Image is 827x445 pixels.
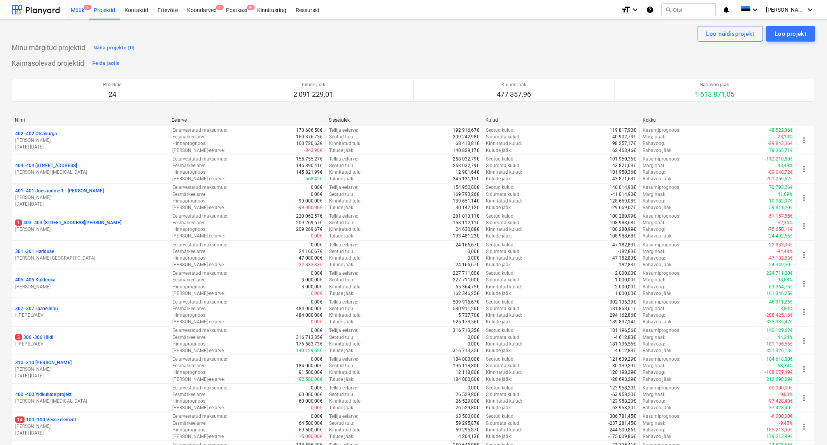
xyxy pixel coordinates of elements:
p: 101 950,36€ [610,156,636,162]
p: Seotud kulud : [486,213,515,220]
p: [PERSON_NAME] [15,284,166,290]
p: [DATE] - [DATE] [15,201,166,208]
p: 484 000,00€ [296,305,322,312]
p: Marginaal : [643,191,666,198]
span: more_vert [800,365,809,374]
div: Nimi [15,117,166,123]
p: Tulude jääk : [329,176,354,182]
p: Seotud kulud : [486,242,515,248]
p: Rahavoog : [643,284,666,290]
p: Kinnitatud tulu : [329,169,362,176]
div: 301 -301 Hariduse[PERSON_NAME][GEOGRAPHIC_DATA] [15,248,166,262]
p: Tellija eelarve : [329,213,358,220]
span: more_vert [800,164,809,174]
p: Hinnaprognoos : [172,255,207,262]
button: Näita projekte (0) [91,42,137,54]
p: Kinnitatud kulud : [486,255,522,262]
p: Kasumiprognoos : [643,299,681,305]
p: Hinnaprognoos : [172,284,207,290]
p: 170 606,50€ [296,127,322,134]
p: 301 - 301 Hariduse [15,248,54,255]
p: Eelarvestatud maksumus : [172,184,227,191]
p: [PERSON_NAME] [MEDICAL_DATA] [15,398,166,405]
p: Rahavoo jääk : [643,233,673,239]
p: Kulude jääk : [486,262,512,268]
p: 119 817,90€ [610,127,636,134]
i: format_size [621,5,631,14]
div: Näita projekte (0) [93,44,135,52]
p: 1 000,00€ [615,277,636,283]
p: Seotud tulu : [329,191,354,198]
p: 108 988,68€ [610,220,636,226]
p: 70 793,26€ [769,184,793,191]
p: [PERSON_NAME] [15,423,166,430]
p: 477 357,96 [497,90,531,99]
p: 78 365,71€ [769,147,793,154]
p: Marginaal : [643,134,666,140]
p: 68 413,81€ [456,140,480,147]
p: Sidumata kulud : [486,162,521,169]
p: Kasumiprognoos : [643,156,681,162]
p: [PERSON_NAME]-eelarve : [172,262,225,268]
p: 0,00€ [311,299,322,305]
p: 30 142,12€ [456,204,480,211]
p: 100 280,99€ [610,213,636,220]
div: Loo projekt [775,29,807,39]
p: 209 269,67€ [296,226,322,233]
p: Marginaal : [643,220,666,226]
button: Loo projekt [766,26,815,42]
p: 302 136,39€ [610,299,636,305]
div: Kulud [486,117,637,123]
p: 24 492,56€ [769,233,793,239]
span: 3 [15,334,22,340]
div: Peida jaotis [92,59,119,68]
p: Eesmärkeelarve : [172,220,207,226]
p: 224 711,00€ [767,270,793,277]
p: Sidumata kulud : [486,134,521,140]
p: Rahavoog : [643,255,666,262]
span: more_vert [800,279,809,288]
p: 310 - 310 [PERSON_NAME] [15,359,72,366]
p: Kulude jääk : [486,233,512,239]
div: 310 -310 [PERSON_NAME][PERSON_NAME][DATE]-[DATE] [15,359,166,379]
p: 3 000,00€ [301,277,322,283]
p: 0,00€ [311,290,322,297]
p: Tellija eelarve : [329,184,358,191]
p: -343,90€ [304,147,322,154]
p: -29 843,36€ [768,140,793,147]
p: Seotud kulud : [486,127,515,134]
p: 98,68% [778,277,793,283]
p: 43 871,63€ [613,162,636,169]
p: Marginaal : [643,277,666,283]
p: [PERSON_NAME]-eelarve : [172,147,225,154]
p: 65 364,75€ [456,284,480,290]
p: 43 871,63€ [613,176,636,182]
p: Rahavoog : [643,169,666,176]
p: [DATE] - [DATE] [15,144,166,150]
p: 403 - 403 [STREET_ADDRESS][PERSON_NAME] [15,220,121,226]
p: Kinnitatud tulu : [329,226,362,233]
p: 48 522,36€ [769,127,793,134]
p: -75 650,11€ [768,226,793,233]
p: 145 821,99€ [296,169,322,176]
p: [PERSON_NAME][GEOGRAPHIC_DATA] [15,255,166,262]
p: [PERSON_NAME]-eelarve : [172,204,225,211]
p: 0,00€ [311,242,322,248]
p: [PERSON_NAME]-eelarve : [172,290,225,297]
i: keyboard_arrow_down [806,5,815,14]
div: Sissetulek [329,117,480,123]
div: Loo näidisprojekt [706,29,755,39]
p: 209 269,67€ [296,220,322,226]
p: 12 901,64€ [456,169,480,176]
p: 154 952,00€ [453,184,480,191]
p: [DATE] - [DATE] [15,373,166,379]
p: Kulude jääk [497,82,531,88]
p: Seotud kulud : [486,156,515,162]
p: Kinnitatud tulu : [329,198,362,204]
p: Eelarvestatud maksumus : [172,127,227,134]
p: Hinnaprognoos : [172,140,207,147]
p: Tellija eelarve : [329,127,358,134]
p: Seotud tulu : [329,134,354,140]
p: 0,00€ [468,255,480,262]
p: 24 349,50€ [769,262,793,268]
